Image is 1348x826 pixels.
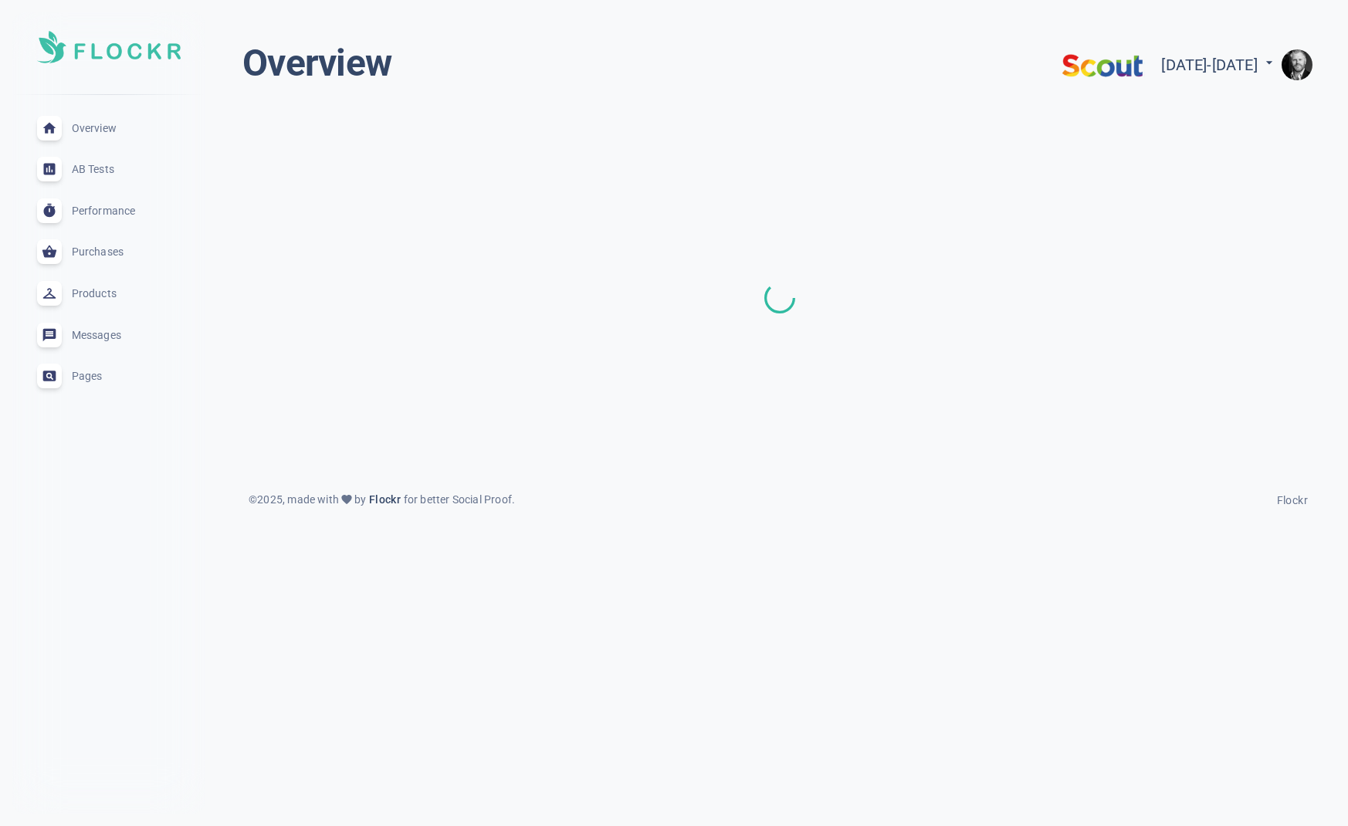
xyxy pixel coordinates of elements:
a: Performance [12,190,205,232]
a: Messages [12,314,205,356]
img: scouts [1056,41,1149,90]
a: Flockr [1277,489,1308,508]
div: © 2025 , made with by for better Social Proof. [239,491,524,509]
a: Overview [12,107,205,149]
img: e9922e3fc00dd5316fa4c56e6d75935f [1282,49,1312,80]
span: [DATE] - [DATE] [1161,56,1277,74]
h1: Overview [242,40,391,86]
a: AB Tests [12,148,205,190]
a: Products [12,273,205,314]
img: Soft UI Logo [37,31,181,63]
a: Pages [12,355,205,397]
span: Flockr [1277,494,1308,506]
a: Flockr [366,491,403,509]
a: Purchases [12,232,205,273]
span: Flockr [366,493,403,506]
span: favorite [340,493,353,506]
